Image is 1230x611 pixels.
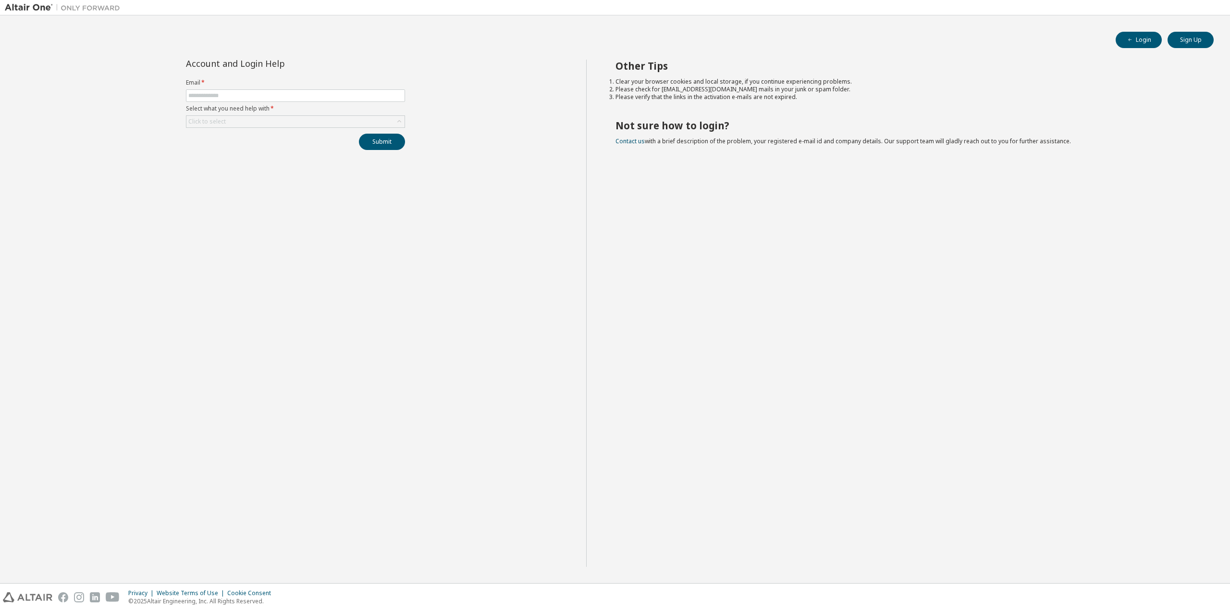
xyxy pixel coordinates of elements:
label: Select what you need help with [186,105,405,112]
img: youtube.svg [106,592,120,602]
h2: Not sure how to login? [615,119,1197,132]
button: Login [1116,32,1162,48]
div: Click to select [186,116,405,127]
span: with a brief description of the problem, your registered e-mail id and company details. Our suppo... [615,137,1071,145]
img: Altair One [5,3,125,12]
li: Please verify that the links in the activation e-mails are not expired. [615,93,1197,101]
a: Contact us [615,137,645,145]
div: Account and Login Help [186,60,361,67]
img: instagram.svg [74,592,84,602]
div: Website Terms of Use [157,589,227,597]
p: © 2025 Altair Engineering, Inc. All Rights Reserved. [128,597,277,605]
div: Privacy [128,589,157,597]
div: Cookie Consent [227,589,277,597]
h2: Other Tips [615,60,1197,72]
div: Click to select [188,118,226,125]
img: facebook.svg [58,592,68,602]
li: Clear your browser cookies and local storage, if you continue experiencing problems. [615,78,1197,86]
button: Sign Up [1168,32,1214,48]
label: Email [186,79,405,87]
li: Please check for [EMAIL_ADDRESS][DOMAIN_NAME] mails in your junk or spam folder. [615,86,1197,93]
img: altair_logo.svg [3,592,52,602]
button: Submit [359,134,405,150]
img: linkedin.svg [90,592,100,602]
